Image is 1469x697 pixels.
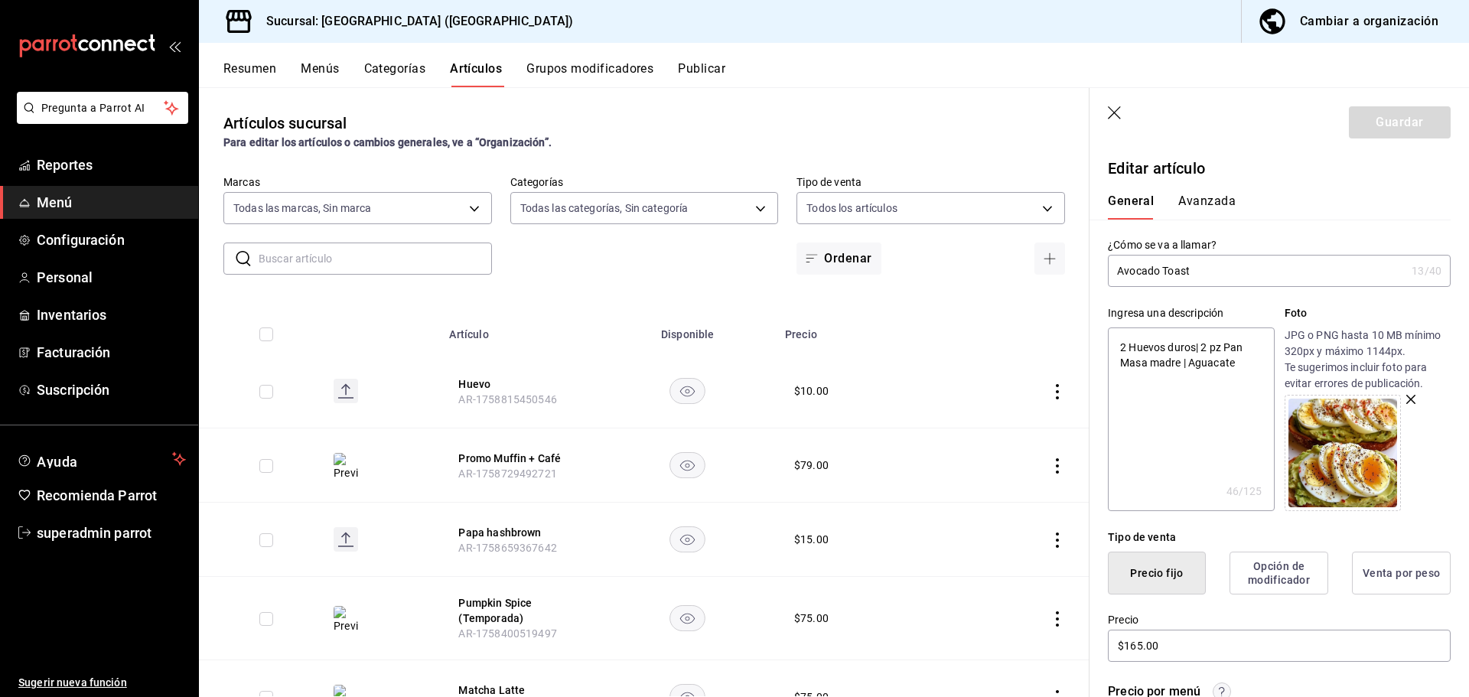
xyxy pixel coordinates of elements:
span: Recomienda Parrot [37,485,186,506]
th: Artículo [440,305,599,354]
button: Opción de modificador [1230,552,1328,594]
button: Publicar [678,61,725,87]
div: $ 10.00 [794,383,829,399]
input: Buscar artículo [259,243,492,274]
div: $ 15.00 [794,532,829,547]
input: $0.00 [1108,630,1451,662]
span: AR-1758400519497 [458,627,556,640]
button: Ordenar [796,243,881,275]
label: Precio [1108,614,1451,625]
button: edit-product-location [458,376,581,392]
th: Disponible [599,305,776,354]
button: open_drawer_menu [168,40,181,52]
strong: Para editar los artículos o cambios generales, ve a “Organización”. [223,136,552,148]
div: Artículos sucursal [223,112,347,135]
span: AR-1758659367642 [458,542,556,554]
div: Cambiar a organización [1300,11,1438,32]
label: Categorías [510,177,779,187]
div: Tipo de venta [1108,529,1451,546]
button: Categorías [364,61,426,87]
div: 46 /125 [1226,484,1262,499]
span: Ayuda [37,450,166,468]
span: Todos los artículos [806,200,897,216]
span: Menú [37,192,186,213]
label: Marcas [223,177,492,187]
label: Tipo de venta [796,177,1065,187]
button: Avanzada [1178,194,1236,220]
button: actions [1050,458,1065,474]
span: Configuración [37,230,186,250]
button: availability-product [669,526,705,552]
button: edit-product-location [458,451,581,466]
button: actions [1050,384,1065,399]
button: edit-product-location [458,595,581,626]
button: Pregunta a Parrot AI [17,92,188,124]
span: Inventarios [37,305,186,325]
label: ¿Cómo se va a llamar? [1108,239,1451,250]
div: navigation tabs [223,61,1469,87]
a: Pregunta a Parrot AI [11,111,188,127]
div: $ 79.00 [794,458,829,473]
span: Todas las categorías, Sin categoría [520,200,689,216]
div: $ 75.00 [794,611,829,626]
button: General [1108,194,1154,220]
span: Todas las marcas, Sin marca [233,200,372,216]
span: AR-1758815450546 [458,393,556,405]
button: availability-product [669,378,705,404]
span: Pregunta a Parrot AI [41,100,164,116]
div: Ingresa una descripción [1108,305,1274,321]
button: actions [1050,533,1065,548]
span: Facturación [37,342,186,363]
th: Precio [776,305,948,354]
p: Foto [1285,305,1451,321]
button: Artículos [450,61,502,87]
h3: Sucursal: [GEOGRAPHIC_DATA] ([GEOGRAPHIC_DATA]) [254,12,573,31]
div: 13 /40 [1412,263,1441,278]
img: Preview [334,453,358,480]
span: Personal [37,267,186,288]
span: Suscripción [37,379,186,400]
button: Grupos modificadores [526,61,653,87]
button: availability-product [669,452,705,478]
button: Precio fijo [1108,552,1206,594]
div: navigation tabs [1108,194,1432,220]
button: Venta por peso [1352,552,1451,594]
span: AR-1758729492721 [458,467,556,480]
button: availability-product [669,605,705,631]
span: Sugerir nueva función [18,675,186,691]
img: Preview [1288,399,1397,507]
button: actions [1050,611,1065,627]
span: Reportes [37,155,186,175]
p: JPG o PNG hasta 10 MB mínimo 320px y máximo 1144px. Te sugerimos incluir foto para evitar errores... [1285,327,1451,392]
button: Resumen [223,61,276,87]
button: Menús [301,61,339,87]
span: superadmin parrot [37,523,186,543]
img: Preview [334,606,358,633]
button: edit-product-location [458,525,581,540]
p: Editar artículo [1108,157,1451,180]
